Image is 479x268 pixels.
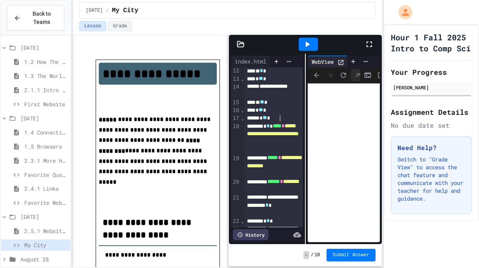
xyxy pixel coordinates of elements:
[108,21,132,31] button: Grade
[231,114,241,122] div: 17
[308,83,380,243] iframe: Web Preview
[112,6,138,15] span: My City
[231,107,241,114] div: 16
[391,32,472,54] h1: Hour 1 Fall 2025 Intro to Comp Sci
[308,56,358,67] div: WebView
[231,194,241,217] div: 21
[391,121,472,130] div: No due date set
[391,107,472,118] h2: Assignment Details
[241,218,245,224] span: Fold line
[362,69,374,81] button: Console
[241,107,245,113] span: Fold line
[337,69,349,81] button: Refresh
[241,115,245,121] span: Fold line
[241,76,245,82] span: Fold line
[24,86,67,94] span: 2.1.1 Intro to HTML
[231,57,270,65] div: index.html
[231,56,280,67] div: index.html
[106,7,109,14] span: /
[24,170,67,179] span: Favorite Quote
[311,252,314,258] span: /
[233,229,269,240] div: History
[393,84,470,91] div: [PERSON_NAME]
[20,43,67,52] span: [DATE]
[25,10,58,26] span: Back to Teams
[391,67,472,78] h2: Your Progress
[231,155,241,179] div: 19
[24,142,67,150] span: 1.5 Browsers
[20,114,67,122] span: [DATE]
[333,252,370,258] span: Submit Answer
[327,249,376,261] button: Submit Answer
[24,100,67,108] span: First Website
[24,156,67,165] span: 2.3.1 More HTML Tags
[231,67,241,75] div: 12
[375,69,387,81] button: Open in new tab
[24,241,67,249] span: My City
[24,185,67,193] span: 2.4.1 Links
[314,252,320,258] span: 10
[24,128,67,136] span: 1.4 Connecting to a Website
[24,227,67,235] span: 2.5.1 Websites
[20,255,67,263] span: August 28
[231,217,241,225] div: 22
[24,58,67,66] span: 1.2 How The Internet Works
[231,99,241,107] div: 15
[231,178,241,194] div: 20
[86,7,103,14] span: [DATE]
[24,199,67,207] span: Favorite Websites
[351,69,360,81] div: /Page4.html
[303,251,309,259] span: -
[308,58,337,66] div: WebView
[24,72,67,80] span: 1.3 The World Wide Web
[231,83,241,98] div: 14
[231,75,241,83] div: 13
[324,69,336,81] span: Forward
[311,69,323,81] span: Back
[7,5,64,31] button: Back to Teams
[397,156,465,203] p: Switch to "Grade View" to access the chat feature and communicate with your teacher for help and ...
[20,213,67,221] span: [DATE]
[397,143,465,152] h3: Need Help?
[390,3,414,21] div: My Account
[79,21,106,31] button: Lesson
[231,123,241,155] div: 18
